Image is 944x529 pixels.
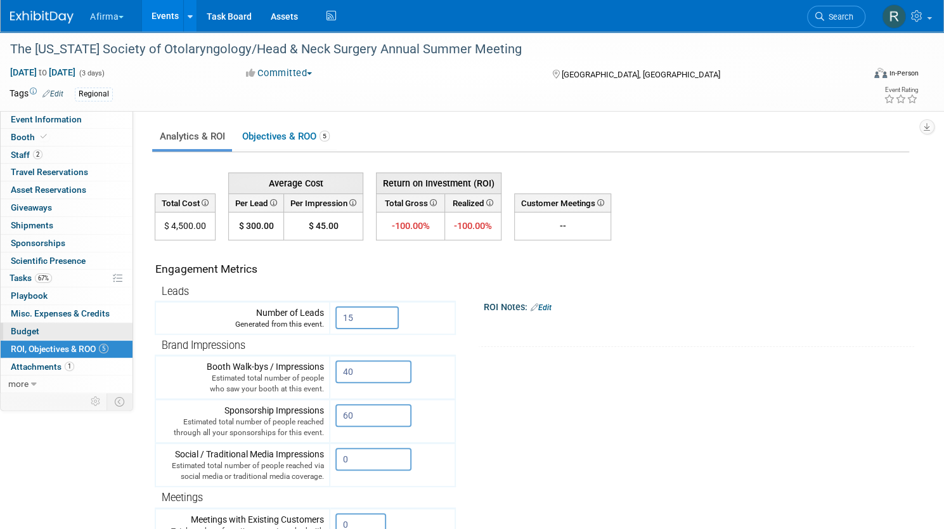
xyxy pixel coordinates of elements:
[377,173,501,193] th: Return on Investment (ROI)
[99,344,108,353] span: 5
[10,273,52,283] span: Tasks
[1,217,133,234] a: Shipments
[11,185,86,195] span: Asset Reservations
[229,173,363,193] th: Average Cost
[454,220,492,232] span: -100.00%
[11,132,49,142] span: Booth
[884,87,918,93] div: Event Rating
[874,68,887,78] img: Format-Inperson.png
[1,147,133,164] a: Staff2
[1,270,133,287] a: Tasks67%
[1,305,133,322] a: Misc. Expenses & Credits
[161,319,324,330] div: Generated from this event.
[882,4,906,29] img: Ryan Gibson
[11,202,52,212] span: Giveaways
[161,448,324,482] div: Social / Traditional Media Impressions
[161,306,324,330] div: Number of Leads
[10,67,76,78] span: [DATE] [DATE]
[41,133,47,140] i: Booth reservation complete
[42,89,63,98] a: Edit
[284,193,363,212] th: Per Impression
[161,417,324,438] div: Estimated total number of people reached through all your sponsorships for this event.
[11,220,53,230] span: Shipments
[11,256,86,266] span: Scientific Presence
[377,193,445,212] th: Total Gross
[1,111,133,128] a: Event Information
[1,287,133,304] a: Playbook
[391,220,429,232] span: -100.00%
[824,12,853,22] span: Search
[78,69,105,77] span: (3 days)
[155,193,216,212] th: Total Cost
[155,261,450,277] div: Engagement Metrics
[11,308,110,318] span: Misc. Expenses & Credits
[1,164,133,181] a: Travel Reservations
[1,358,133,376] a: Attachments1
[161,404,324,438] div: Sponsorship Impressions
[85,393,107,410] td: Personalize Event Tab Strip
[11,167,88,177] span: Travel Reservations
[242,67,317,80] button: Committed
[1,376,133,393] a: more
[35,273,52,283] span: 67%
[161,460,324,482] div: Estimated total number of people reached via social media or traditional media coverage.
[235,124,337,149] a: Objectives & ROO5
[6,38,841,61] div: The [US_STATE] Society of Otolaryngology/Head & Neck Surgery Annual Summer Meeting
[161,373,324,395] div: Estimated total number of people who saw your booth at this event.
[889,69,919,78] div: In-Person
[562,70,720,79] span: [GEOGRAPHIC_DATA], [GEOGRAPHIC_DATA]
[37,67,49,77] span: to
[807,6,865,28] a: Search
[444,193,501,212] th: Realized
[229,193,284,212] th: Per Lead
[520,219,605,232] div: --
[10,87,63,101] td: Tags
[152,124,232,149] a: Analytics & ROI
[161,360,324,395] div: Booth Walk-bys / Impressions
[1,129,133,146] a: Booth
[1,181,133,199] a: Asset Reservations
[75,88,113,101] div: Regional
[11,326,39,336] span: Budget
[484,297,914,314] div: ROI Notes:
[11,344,108,354] span: ROI, Objectives & ROO
[309,221,339,231] span: $ 45.00
[107,393,133,410] td: Toggle Event Tabs
[11,150,42,160] span: Staff
[11,291,48,301] span: Playbook
[11,238,65,248] span: Sponsorships
[239,221,274,231] span: $ 300.00
[531,303,552,312] a: Edit
[1,341,133,358] a: ROI, Objectives & ROO5
[33,150,42,159] span: 2
[515,193,611,212] th: Customer Meetings
[162,492,203,504] span: Meetings
[1,323,133,340] a: Budget
[1,252,133,270] a: Scientific Presence
[783,66,919,85] div: Event Format
[1,199,133,216] a: Giveaways
[11,362,74,372] span: Attachments
[320,131,330,141] span: 5
[10,11,74,23] img: ExhibitDay
[65,362,74,371] span: 1
[155,212,216,240] td: $ 4,500.00
[11,114,82,124] span: Event Information
[162,285,189,297] span: Leads
[162,339,245,351] span: Brand Impressions
[8,379,29,389] span: more
[1,235,133,252] a: Sponsorships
